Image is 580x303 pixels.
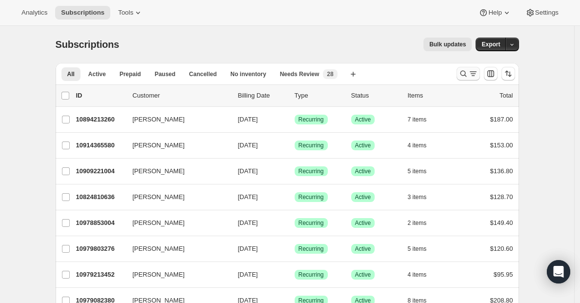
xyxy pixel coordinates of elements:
span: Recurring [299,245,324,253]
span: Recurring [299,141,324,149]
span: 28 [327,70,333,78]
div: Items [408,91,457,101]
p: 10894213260 [76,115,125,124]
button: 4 items [408,139,438,152]
span: [DATE] [238,271,258,278]
span: $128.70 [490,193,513,201]
button: Create new view [345,67,361,81]
span: [DATE] [238,219,258,226]
button: Tools [112,6,149,20]
div: 10909221004[PERSON_NAME][DATE]SuccessRecurringSuccessActive5 items$136.80 [76,164,513,178]
p: Total [500,91,513,101]
span: [PERSON_NAME] [133,166,185,176]
p: ID [76,91,125,101]
span: Active [355,219,371,227]
span: 4 items [408,271,427,279]
div: 10979213452[PERSON_NAME][DATE]SuccessRecurringSuccessActive4 items$95.95 [76,268,513,282]
p: 10909221004 [76,166,125,176]
p: 10824810636 [76,192,125,202]
span: All [67,70,75,78]
span: $187.00 [490,116,513,123]
button: Settings [520,6,564,20]
span: 5 items [408,167,427,175]
button: 4 items [408,268,438,282]
span: Recurring [299,193,324,201]
button: 5 items [408,242,438,256]
span: $149.40 [490,219,513,226]
button: 2 items [408,216,438,230]
button: 7 items [408,113,438,126]
button: [PERSON_NAME] [127,215,224,231]
span: [PERSON_NAME] [133,141,185,150]
span: Tools [118,9,133,17]
span: Active [355,141,371,149]
span: Recurring [299,167,324,175]
span: Bulk updates [429,40,466,48]
button: [PERSON_NAME] [127,267,224,283]
span: Active [355,167,371,175]
span: 3 items [408,193,427,201]
span: [PERSON_NAME] [133,115,185,124]
span: Recurring [299,116,324,123]
span: Cancelled [189,70,217,78]
span: Recurring [299,271,324,279]
button: Search and filter results [457,67,480,81]
span: Recurring [299,219,324,227]
span: Active [88,70,106,78]
span: Prepaid [120,70,141,78]
div: IDCustomerBilling DateTypeStatusItemsTotal [76,91,513,101]
span: No inventory [230,70,266,78]
span: Active [355,271,371,279]
span: Paused [155,70,176,78]
div: Type [295,91,343,101]
span: [DATE] [238,193,258,201]
p: 10914365580 [76,141,125,150]
button: 5 items [408,164,438,178]
span: [DATE] [238,245,258,252]
button: 3 items [408,190,438,204]
button: Bulk updates [423,38,472,51]
p: Status [351,91,400,101]
button: Customize table column order and visibility [484,67,498,81]
span: [DATE] [238,116,258,123]
div: 10914365580[PERSON_NAME][DATE]SuccessRecurringSuccessActive4 items$153.00 [76,139,513,152]
p: 10979213452 [76,270,125,280]
button: [PERSON_NAME] [127,163,224,179]
span: [PERSON_NAME] [133,270,185,280]
span: Subscriptions [61,9,104,17]
span: Settings [535,9,559,17]
button: [PERSON_NAME] [127,189,224,205]
div: 10894213260[PERSON_NAME][DATE]SuccessRecurringSuccessActive7 items$187.00 [76,113,513,126]
p: Customer [133,91,230,101]
span: $153.00 [490,141,513,149]
span: Help [488,9,501,17]
span: $136.80 [490,167,513,175]
button: [PERSON_NAME] [127,112,224,127]
span: [PERSON_NAME] [133,192,185,202]
span: 4 items [408,141,427,149]
span: Subscriptions [56,39,120,50]
span: Export [481,40,500,48]
span: [PERSON_NAME] [133,244,185,254]
button: Help [473,6,517,20]
button: [PERSON_NAME] [127,138,224,153]
span: Needs Review [280,70,320,78]
span: 5 items [408,245,427,253]
div: 10979803276[PERSON_NAME][DATE]SuccessRecurringSuccessActive5 items$120.60 [76,242,513,256]
button: Sort the results [501,67,515,81]
span: [PERSON_NAME] [133,218,185,228]
span: $95.95 [494,271,513,278]
span: Active [355,245,371,253]
div: 10978853004[PERSON_NAME][DATE]SuccessRecurringSuccessActive2 items$149.40 [76,216,513,230]
span: Analytics [21,9,47,17]
span: $120.60 [490,245,513,252]
button: [PERSON_NAME] [127,241,224,257]
p: Billing Date [238,91,287,101]
button: Export [476,38,506,51]
span: Active [355,116,371,123]
div: 10824810636[PERSON_NAME][DATE]SuccessRecurringSuccessActive3 items$128.70 [76,190,513,204]
span: [DATE] [238,167,258,175]
span: 2 items [408,219,427,227]
button: Analytics [16,6,53,20]
p: 10979803276 [76,244,125,254]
